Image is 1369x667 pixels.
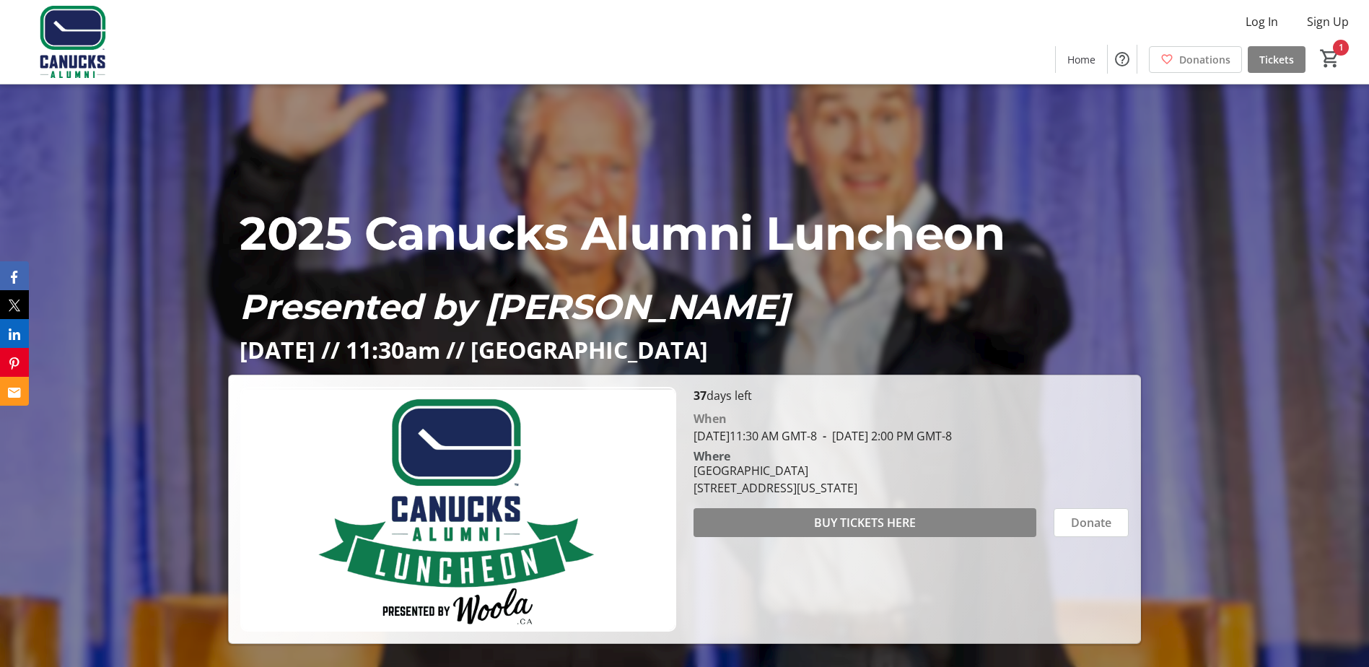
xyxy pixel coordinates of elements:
span: [DATE] 2:00 PM GMT-8 [817,428,952,444]
div: [GEOGRAPHIC_DATA] [694,462,857,479]
span: 37 [694,388,707,404]
span: [DATE] 11:30 AM GMT-8 [694,428,817,444]
span: Log In [1246,13,1278,30]
span: Donations [1179,52,1230,67]
button: Sign Up [1295,10,1360,33]
p: days left [694,387,1129,404]
img: Vancouver Canucks Alumni Foundation's Logo [9,6,137,78]
p: [DATE] // 11:30am // [GEOGRAPHIC_DATA] [240,337,1129,362]
div: When [694,410,727,427]
a: Donations [1149,46,1242,73]
button: Help [1108,45,1137,74]
span: Tickets [1259,52,1294,67]
span: Home [1067,52,1095,67]
button: Cart [1317,45,1343,71]
em: Presented by [PERSON_NAME] [240,286,789,328]
div: [STREET_ADDRESS][US_STATE] [694,479,857,497]
span: Sign Up [1307,13,1349,30]
button: BUY TICKETS HERE [694,508,1036,537]
span: - [817,428,832,444]
div: Where [694,450,730,462]
button: Log In [1234,10,1290,33]
span: BUY TICKETS HERE [814,514,916,531]
span: 2025 Canucks Alumni Luncheon [240,205,1005,261]
img: Campaign CTA Media Photo [240,387,675,632]
button: Donate [1054,508,1129,537]
a: Tickets [1248,46,1305,73]
a: Home [1056,46,1107,73]
span: Donate [1071,514,1111,531]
